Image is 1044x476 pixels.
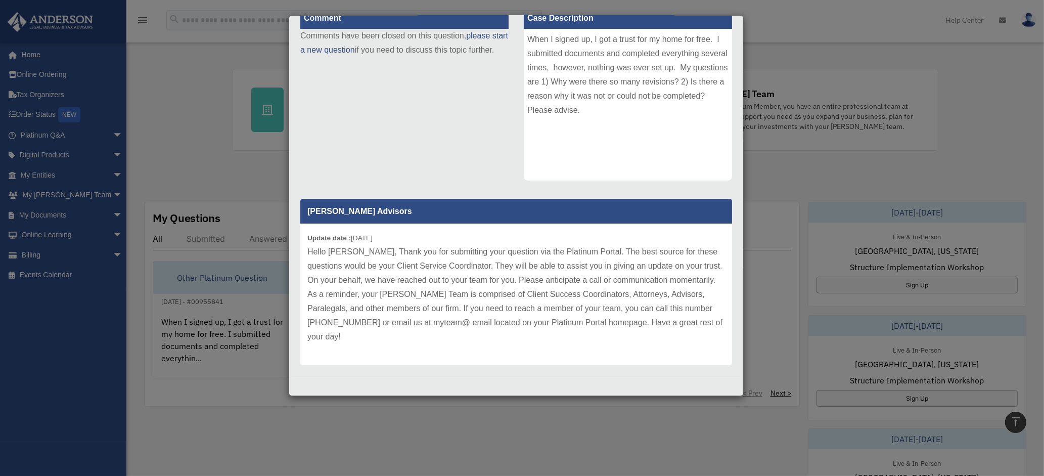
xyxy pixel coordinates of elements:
a: please start a new question [300,31,508,54]
small: [DATE] [307,234,373,242]
p: Comments have been closed on this question, if you need to discuss this topic further. [300,29,509,57]
b: Update date : [307,234,351,242]
p: [PERSON_NAME] Advisors [300,199,732,224]
label: Comment [300,8,509,29]
label: Case Description [524,8,732,29]
p: Hello [PERSON_NAME], Thank you for submitting your question via the Platinum Portal. The best sou... [307,245,725,344]
div: When I signed up, I got a trust for my home for free. I submitted documents and completed everyth... [524,29,732,181]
